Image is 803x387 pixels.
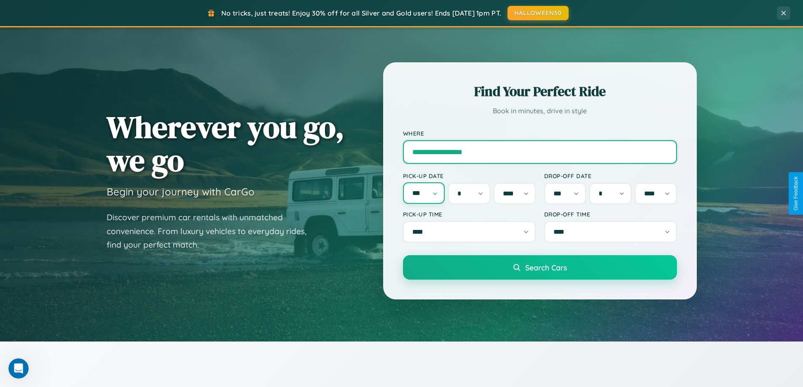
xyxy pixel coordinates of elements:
[107,185,255,198] h3: Begin your journey with CarGo
[403,172,536,179] label: Pick-up Date
[107,211,317,252] p: Discover premium car rentals with unmatched convenience. From luxury vehicles to everyday rides, ...
[403,82,677,101] h2: Find Your Perfect Ride
[525,263,567,272] span: Search Cars
[403,105,677,117] p: Book in minutes, drive in style
[793,176,799,211] div: Give Feedback
[403,255,677,280] button: Search Cars
[403,130,677,137] label: Where
[221,9,501,17] span: No tricks, just treats! Enjoy 30% off for all Silver and Gold users! Ends [DATE] 1pm PT.
[8,358,29,379] iframe: Intercom live chat
[508,6,569,20] button: HALLOWEEN30
[403,211,536,218] label: Pick-up Time
[107,110,344,177] h1: Wherever you go, we go
[544,172,677,179] label: Drop-off Date
[544,211,677,218] label: Drop-off Time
